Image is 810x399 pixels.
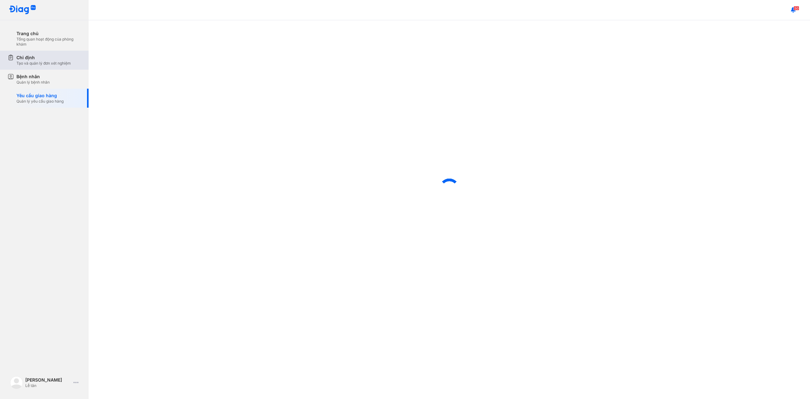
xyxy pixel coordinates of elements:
span: 50 [794,6,799,10]
div: Quản lý bệnh nhân [16,80,50,85]
img: logo [9,5,36,15]
img: logo [10,376,23,389]
div: Lễ tân [25,383,71,388]
div: [PERSON_NAME] [25,377,71,383]
div: Trang chủ [16,30,81,37]
div: Quản lý yêu cầu giao hàng [16,99,64,104]
div: Tổng quan hoạt động của phòng khám [16,37,81,47]
div: Bệnh nhân [16,73,50,80]
div: Chỉ định [16,54,71,61]
div: Tạo và quản lý đơn xét nghiệm [16,61,71,66]
div: Yêu cầu giao hàng [16,92,64,99]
